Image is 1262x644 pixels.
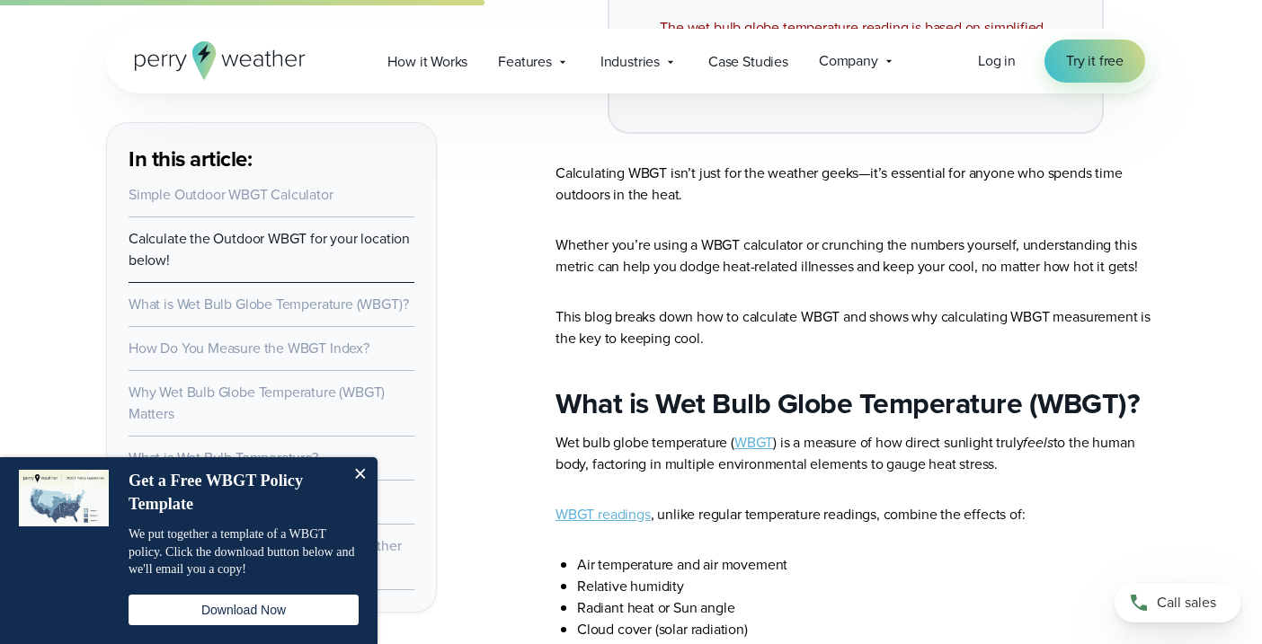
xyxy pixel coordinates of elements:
p: Calculating WBGT isn’t just for the weather geeks—it’s essential for anyone who spends time outdo... [555,163,1156,206]
a: Simple Outdoor WBGT Calculator [129,184,333,205]
a: Call sales [1115,583,1240,622]
div: The wet bulb globe temperature reading is based on simplified formulas and estimated variables. O... [660,17,1051,82]
em: feels [1023,432,1053,453]
p: , unlike regular temperature readings, combine the effects of: [555,504,1156,525]
span: Company [819,50,878,72]
a: What is Wet Bulb Globe Temperature (WBGT)? [129,294,408,314]
a: WBGT [734,432,773,453]
span: Case Studies [708,51,788,73]
a: WBGT readings [555,504,651,525]
a: Why Wet Bulb Globe Temperature (WBGT) Matters [129,382,385,424]
h4: Get a Free WBGT Policy Template [129,470,340,516]
a: Case Studies [693,43,804,80]
li: Cloud cover (solar radiation) [577,619,1156,640]
span: Log in [978,50,1016,71]
span: Features [498,51,552,73]
a: How it Works [372,43,483,80]
p: Whether you’re using a WBGT calculator or crunching the numbers yourself, understanding this metr... [555,234,1156,278]
span: Industries [600,51,660,73]
img: dialog featured image [19,470,109,526]
li: Radiant heat or Sun angle [577,597,1156,619]
a: Log in [978,50,1016,72]
li: Air temperature and air movement [577,554,1156,576]
span: Try it free [1066,50,1124,72]
p: This blog breaks down how to calculate WBGT and shows why calculating WBGT measurement is the key... [555,306,1156,349]
a: Try it free [1044,40,1145,83]
p: We put together a template of a WBGT policy. Click the download button below and we'll email you ... [129,525,359,578]
span: How it Works [387,51,467,73]
a: What is Wet Bulb Temperature? [129,447,318,468]
a: How Do You Measure the WBGT Index? [129,338,369,358]
a: Watch how our customers use Perry Weather to calculate WBGT [129,535,402,578]
strong: What is Wet Bulb Globe Temperature (WBGT)? [555,382,1140,425]
p: Wet bulb globe temperature ( ) is a measure of how direct sunlight truly to the human body, facto... [555,432,1156,475]
span: Call sales [1157,592,1216,613]
a: Calculate the Outdoor WBGT for your location below! [129,228,410,270]
button: Close [342,457,378,493]
button: Download Now [129,595,359,625]
h3: In this article: [129,145,414,173]
li: Relative humidity [577,576,1156,597]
